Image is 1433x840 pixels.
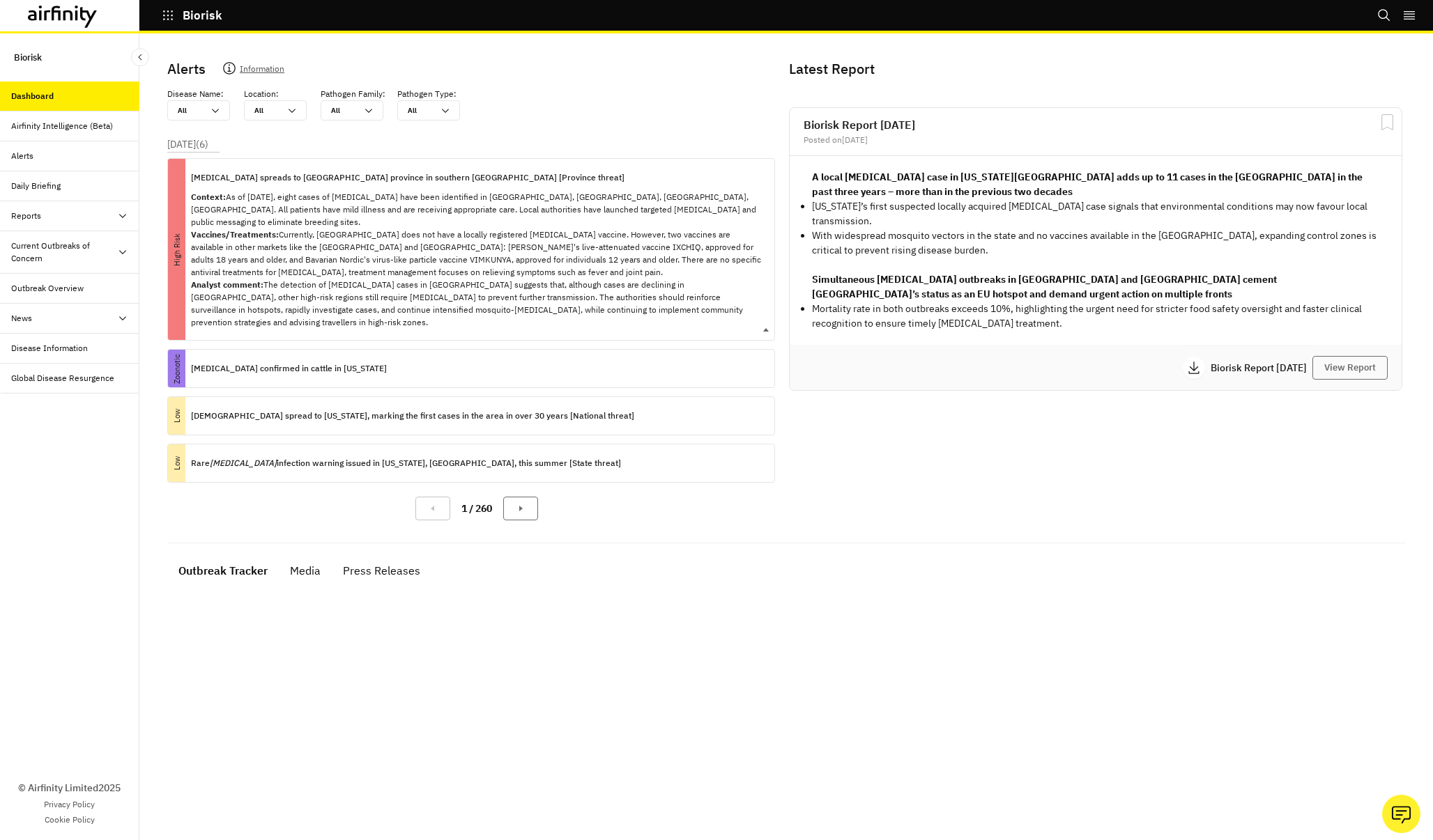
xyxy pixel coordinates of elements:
button: Search [1377,3,1391,27]
p: Alerts [167,59,206,79]
div: Daily Briefing [11,180,61,192]
p: Rare infection warning issued in [US_STATE], [GEOGRAPHIC_DATA], this summer [State threat] [191,456,621,471]
strong: A local [MEDICAL_DATA] case in [US_STATE][GEOGRAPHIC_DATA] adds up to 11 cases in the [GEOGRAPHIC... [812,171,1363,198]
strong: Context: [191,192,226,202]
p: With widespread mosquito vectors in the state and no vaccines available in the [GEOGRAPHIC_DATA],... [812,228,1379,258]
p: Biorisk [14,45,42,70]
button: Next Page [503,497,538,520]
a: Cookie Policy [45,814,95,826]
div: Outbreak Tracker [178,560,268,581]
i: [MEDICAL_DATA] [210,458,277,468]
div: News [11,312,32,325]
p: Pathogen Family : [321,88,385,100]
p: Disease Name : [167,88,224,100]
p: Mortality rate in both outbreaks exceeds 10%, highlighting the urgent need for stricter food safe... [812,302,1379,331]
button: View Report [1312,356,1388,380]
p: © Airfinity Limited 2025 [18,781,121,795]
strong: Analyst comment: [191,279,263,290]
div: Airfinity Intelligence (Beta) [11,120,113,132]
div: Reports [11,210,41,222]
p: [MEDICAL_DATA] confirmed in cattle in [US_STATE] [191,361,387,376]
p: High Risk [86,241,268,258]
div: Dashboard [11,90,54,102]
p: [US_STATE]’s first suspected locally acquired [MEDICAL_DATA] case signals that environmental cond... [812,199,1379,228]
div: Media [290,560,321,581]
p: [MEDICAL_DATA] spreads to [GEOGRAPHIC_DATA] province in southern [GEOGRAPHIC_DATA] [Province threat] [191,170,624,185]
strong: Vaccines/Treatments: [191,229,279,240]
button: Biorisk [162,3,222,27]
p: As of [DATE], eight cases of [MEDICAL_DATA] have been identified in [GEOGRAPHIC_DATA], [GEOGRAPHI... [191,191,763,329]
button: Ask our analysts [1382,795,1420,833]
button: Previous Page [415,497,450,520]
p: Biorisk [183,9,222,22]
p: [DEMOGRAPHIC_DATA] spread to [US_STATE], marking the first cases in the area in over 30 years [Na... [191,408,634,423]
p: [DATE] ( 6 ) [167,137,208,152]
svg: Bookmark Report [1379,114,1396,131]
div: Alerts [11,150,33,162]
div: Global Disease Resurgence [11,372,114,384]
div: Disease Information [11,342,88,355]
p: Location : [244,88,279,100]
div: Current Outbreaks of Concern [11,240,117,265]
p: Low [158,407,196,425]
strong: Simultaneous [MEDICAL_DATA] outbreaks in [GEOGRAPHIC_DATA] and [GEOGRAPHIC_DATA] cement [GEOGRAPH... [812,273,1277,300]
div: Outbreak Overview [11,282,84,295]
p: Latest Report [789,59,1400,79]
a: Privacy Policy [44,798,95,811]
p: 1 / 260 [461,501,492,516]
p: Low [158,455,196,472]
button: Close Sidebar [131,48,149,66]
p: Pathogen Type : [397,88,457,100]
h2: Biorisk Report [DATE] [804,119,1388,130]
p: Zoonotic [158,360,196,378]
p: Biorisk Report [DATE] [1211,363,1312,373]
div: Posted on [DATE] [804,136,1388,144]
div: Press Releases [343,560,420,581]
p: Information [240,61,284,81]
